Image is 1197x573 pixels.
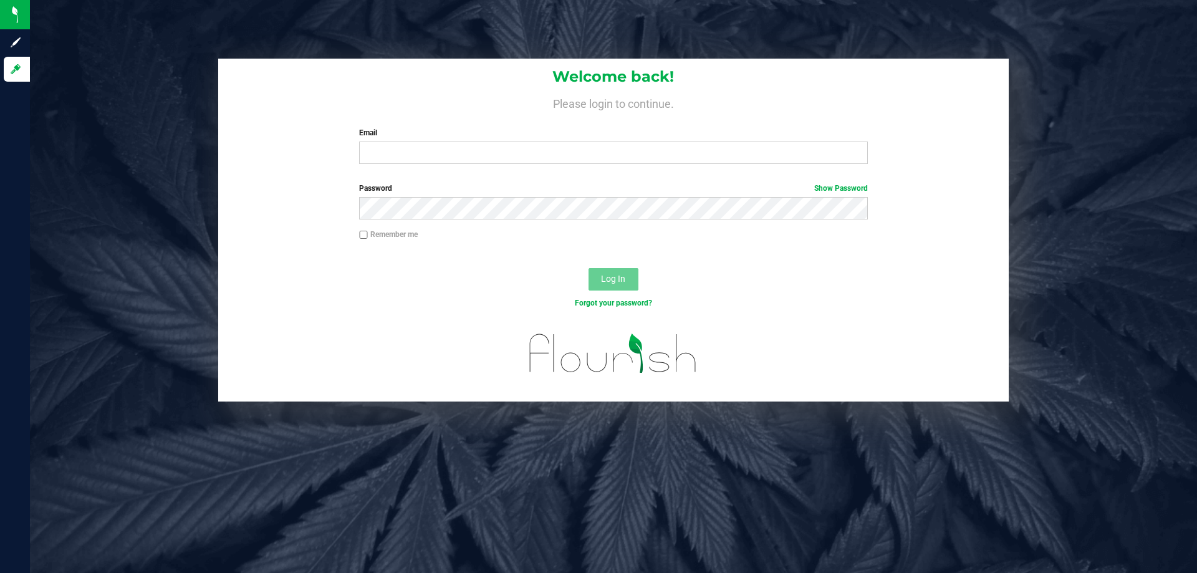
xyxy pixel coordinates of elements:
[814,184,868,193] a: Show Password
[9,36,22,49] inline-svg: Sign up
[218,69,1009,85] h1: Welcome back!
[589,268,638,291] button: Log In
[601,274,625,284] span: Log In
[359,229,418,240] label: Remember me
[218,95,1009,110] h4: Please login to continue.
[359,127,867,138] label: Email
[359,231,368,239] input: Remember me
[359,184,392,193] span: Password
[9,63,22,75] inline-svg: Log in
[575,299,652,307] a: Forgot your password?
[514,322,712,385] img: flourish_logo.svg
